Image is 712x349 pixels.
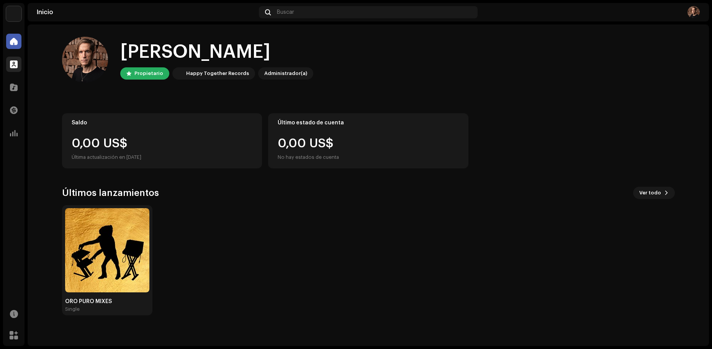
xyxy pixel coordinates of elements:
span: Ver todo [639,185,661,201]
div: Última actualización en [DATE] [72,153,253,162]
img: edd8793c-a1b1-4538-85bc-e24b6277bc1e [174,69,183,78]
div: Happy Together Records [186,69,249,78]
img: edd8793c-a1b1-4538-85bc-e24b6277bc1e [6,6,21,21]
div: Inicio [37,9,256,15]
div: ORO PURO MIXES [65,298,149,305]
span: Buscar [277,9,294,15]
div: Administrador(a) [264,69,307,78]
re-o-card-value: Saldo [62,113,262,168]
img: 0c6157f8-946e-40a8-a37a-280d6c70162d [65,208,149,292]
div: No hay estados de cuenta [278,153,339,162]
div: Saldo [72,120,253,126]
div: Último estado de cuenta [278,120,459,126]
div: Propietario [134,69,163,78]
button: Ver todo [633,187,675,199]
div: Single [65,306,80,312]
re-o-card-value: Último estado de cuenta [268,113,468,168]
img: 9456d983-5a27-489a-9d77-0c048ea3a1bf [62,37,108,83]
img: 9456d983-5a27-489a-9d77-0c048ea3a1bf [687,6,700,18]
h3: Últimos lanzamientos [62,187,159,199]
div: [PERSON_NAME] [120,40,313,64]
